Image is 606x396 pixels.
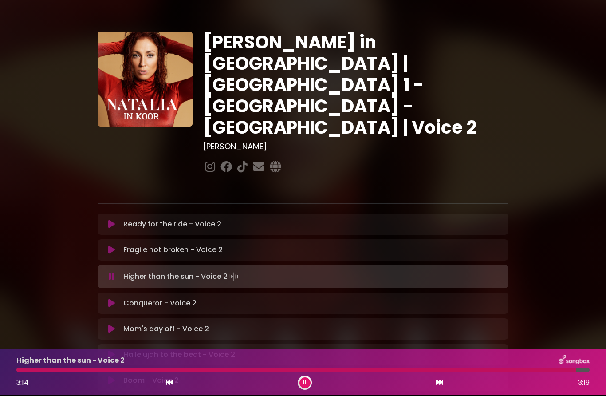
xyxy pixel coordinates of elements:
[98,32,193,127] img: YTVS25JmS9CLUqXqkEhs
[559,355,590,367] img: songbox-logo-white.png
[578,378,590,388] span: 3:19
[123,219,221,230] p: Ready for the ride - Voice 2
[123,298,197,309] p: Conqueror - Voice 2
[16,378,29,388] span: 3:14
[228,271,240,283] img: waveform4.gif
[203,142,509,152] h3: [PERSON_NAME]
[123,245,223,256] p: Fragile not broken - Voice 2
[123,324,209,335] p: Mom's day off - Voice 2
[16,356,125,366] p: Higher than the sun - Voice 2
[123,271,240,283] p: Higher than the sun - Voice 2
[203,32,509,139] h1: [PERSON_NAME] in [GEOGRAPHIC_DATA] | [GEOGRAPHIC_DATA] 1 - [GEOGRAPHIC_DATA] - [GEOGRAPHIC_DATA] ...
